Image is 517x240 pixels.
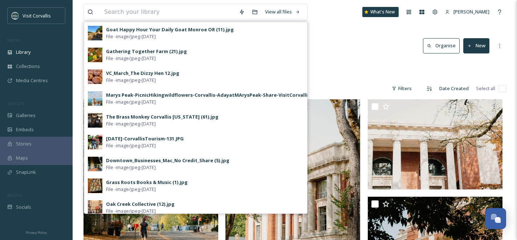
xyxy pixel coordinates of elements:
span: File - image/jpeg - [DATE] [106,55,156,62]
span: File - image/jpeg - [DATE] [106,120,156,127]
img: 9e7f5d78-e11e-46ee-b153-b6b70752b5fe.jpg [88,179,102,193]
img: 8a02451e-be1e-4f0c-a89b-ed860f3deeeb.jpg [88,48,102,62]
img: 887c1e7c-6099-40ba-be07-6aca26dba9c6.jpg [88,200,102,215]
div: Date Created [436,81,472,96]
a: [PERSON_NAME] [441,5,493,19]
button: Open Chat [485,208,506,229]
div: [DATE]-CorvallisTourism-131.JPG [106,135,184,142]
span: File - image/jpeg - [DATE] [106,99,156,105]
span: [PERSON_NAME] [453,8,489,15]
div: Grass Roots Books & Music (1).jpg [106,179,188,186]
span: MEDIA [7,37,20,43]
span: Media Centres [16,77,48,84]
button: New [463,38,489,53]
div: Downtown_Businesses_Mac_No Credit_Share (5).jpg [106,157,229,164]
img: 63b3c3e9-1cc7-4230-9a6b-3c2fe9e0fdac.jpg [88,157,102,171]
span: SnapLink [16,169,36,176]
span: Socials [16,204,31,211]
span: Stories [16,140,32,147]
img: 41c053b1-98ae-4a66-be0b-51e4581dba40.jpg [88,69,102,84]
button: Organise [423,38,460,53]
div: Oak Creek Collective (12).jpg [106,201,175,208]
img: 2f13bc83-1b47-439d-a6ec-402a0ee1c498.jpg [88,135,102,149]
span: Library [16,49,30,56]
span: Collections [16,63,40,70]
img: 15c3ae09-a11f-4e89-9b3c-98404062322e.jpg [88,91,102,106]
div: The Brass Monkey Corvallis [US_STATE] (61).jpg [106,113,219,120]
span: File - image/jpeg - [DATE] [106,77,156,84]
span: File - image/jpeg - [DATE] [106,208,156,215]
img: d39db0d0-3e9d-4c2a-a6e6-9774f85c7a14.jpg [88,113,102,128]
span: Select all [476,85,495,92]
div: Goat Happy Hour Your Daily Goat Monroe OR (11).jpg [106,26,234,33]
img: 4acd94f5-d5d5-443a-b64d-a17fd31eaffe.jpg [88,26,102,40]
input: Search your library [101,4,235,20]
span: File - image/jpeg - [DATE] [106,164,156,171]
span: File - image/jpeg - [DATE] [106,142,156,149]
a: View all files [261,5,304,19]
a: Organise [423,38,463,53]
div: Filters [388,81,415,96]
span: WIDGETS [7,101,24,106]
div: VC_March_The Dizzy Hen 12.jpg [106,70,179,77]
a: Privacy Policy [26,228,47,236]
span: SOCIALS [7,192,22,198]
span: Galleries [16,112,36,119]
span: Visit Corvallis [23,12,51,19]
img: visit-corvallis-badge-dark-blue-orange%281%29.png [12,12,19,19]
span: File - image/jpeg - [DATE] [106,186,156,193]
span: Embeds [16,126,34,133]
div: Gathering Together Farm (21).jpg [106,48,187,55]
span: Privacy Policy [26,230,47,235]
span: Maps [16,155,28,161]
div: Marys Peak-PicnicHikingwildflowers-Corvallis-AdayatMArysPeak-Share-VisitCorvallisBursts-Chocolate... [106,92,483,99]
img: OSU Campus in the fall (4).jpg [368,99,502,189]
span: 33 file s [84,85,98,92]
a: What's New [362,7,399,17]
span: File - image/jpeg - [DATE] [106,33,156,40]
